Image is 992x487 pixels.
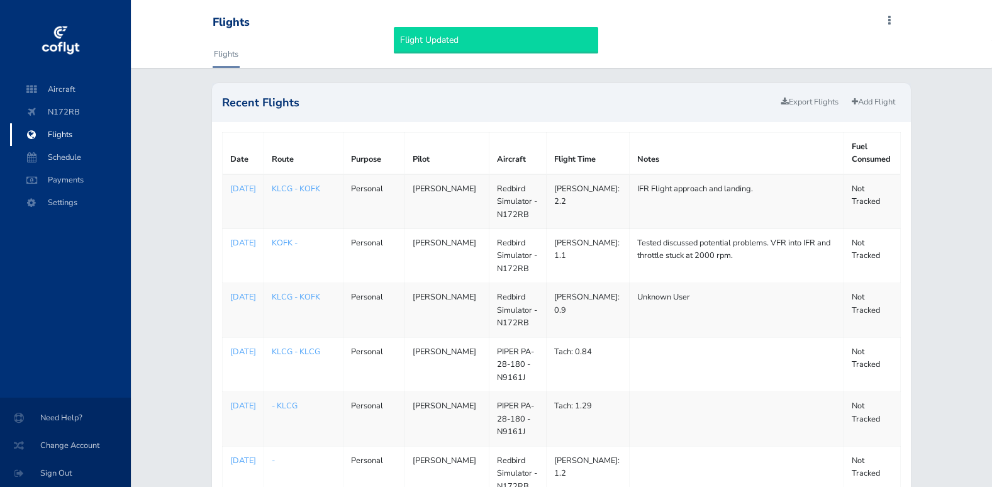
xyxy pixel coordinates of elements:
td: Tested discussed potential problems. VFR into IFR and throttle stuck at 2000 rpm. [629,229,844,283]
h2: Recent Flights [222,97,776,108]
span: Sign Out [15,462,116,484]
a: [DATE] [230,182,256,195]
td: Redbird Simulator - N172RB [489,229,547,283]
td: IFR Flight approach and landing. [629,174,844,229]
a: [DATE] [230,454,256,467]
th: Date [223,132,264,174]
img: coflyt logo [40,22,81,60]
td: Redbird Simulator - N172RB [489,283,547,337]
th: Notes [629,132,844,174]
th: Aircraft [489,132,547,174]
a: [DATE] [230,237,256,249]
span: Settings [23,191,118,214]
a: - [272,455,275,466]
th: Route [264,132,343,174]
td: Personal [343,337,405,391]
td: Tach: 1.29 [547,392,630,446]
td: Personal [343,392,405,446]
td: [PERSON_NAME] [405,392,489,446]
td: Personal [343,174,405,229]
td: PIPER PA-28-180 - N9161J [489,337,547,391]
td: [PERSON_NAME] [405,229,489,283]
td: Not Tracked [844,392,901,446]
th: Purpose [343,132,405,174]
div: Flight Updated [394,27,598,53]
a: KLCG - KOFK [272,183,320,194]
span: Aircraft [23,78,118,101]
a: Flights [213,40,240,68]
a: [DATE] [230,345,256,358]
td: Not Tracked [844,229,901,283]
td: [PERSON_NAME]: 1.1 [547,229,630,283]
span: Schedule [23,146,118,169]
td: [PERSON_NAME] [405,337,489,391]
td: Tach: 0.84 [547,337,630,391]
span: Need Help? [15,406,116,429]
td: Personal [343,283,405,337]
th: Fuel Consumed [844,132,901,174]
a: [DATE] [230,400,256,412]
td: Not Tracked [844,174,901,229]
a: KLCG - KOFK [272,291,320,303]
td: PIPER PA-28-180 - N9161J [489,392,547,446]
span: N172RB [23,101,118,123]
td: [PERSON_NAME]: 2.2 [547,174,630,229]
th: Flight Time [547,132,630,174]
div: Flights [213,16,250,30]
td: Not Tracked [844,337,901,391]
td: Redbird Simulator - N172RB [489,174,547,229]
td: Not Tracked [844,283,901,337]
a: KLCG - KLCG [272,346,320,357]
a: [DATE] [230,291,256,303]
td: [PERSON_NAME]: 0.9 [547,283,630,337]
td: [PERSON_NAME] [405,174,489,229]
a: KOFK - [272,237,298,249]
a: Export Flights [776,93,844,111]
a: - KLCG [272,400,298,411]
a: Add Flight [846,93,901,111]
th: Pilot [405,132,489,174]
span: Payments [23,169,118,191]
td: [PERSON_NAME] [405,283,489,337]
span: Flights [23,123,118,146]
td: Personal [343,229,405,283]
td: Unknown User [629,283,844,337]
span: Change Account [15,434,116,457]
